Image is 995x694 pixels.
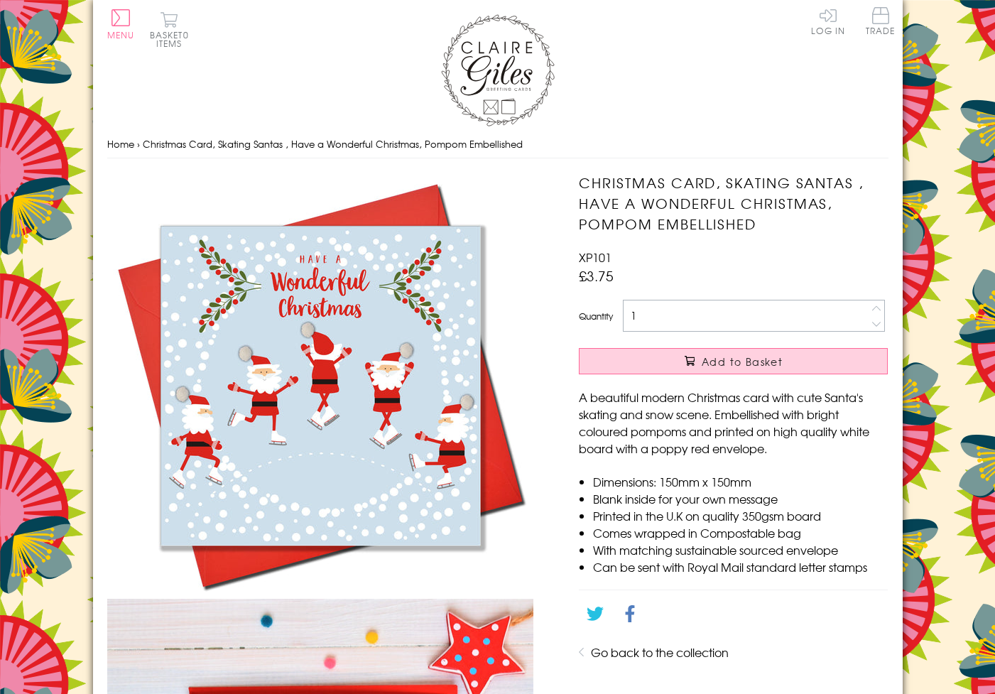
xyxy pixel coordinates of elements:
[579,389,888,457] p: A beautiful modern Christmas card with cute Santa's skating and snow scene. Embellished with brig...
[593,490,888,507] li: Blank inside for your own message
[156,28,189,50] span: 0 items
[107,28,135,41] span: Menu
[579,266,614,286] span: £3.75
[591,644,729,661] a: Go back to the collection
[107,130,888,159] nav: breadcrumbs
[579,348,888,374] button: Add to Basket
[107,173,533,599] img: Christmas Card, Skating Santas , Have a Wonderful Christmas, Pompom Embellished
[593,524,888,541] li: Comes wrapped in Compostable bag
[866,7,896,38] a: Trade
[579,310,613,322] label: Quantity
[593,541,888,558] li: With matching sustainable sourced envelope
[441,14,555,126] img: Claire Giles Greetings Cards
[593,473,888,490] li: Dimensions: 150mm x 150mm
[150,11,189,48] button: Basket0 items
[866,7,896,35] span: Trade
[107,9,135,39] button: Menu
[593,558,888,575] li: Can be sent with Royal Mail standard letter stamps
[107,137,134,151] a: Home
[579,249,611,266] span: XP101
[593,507,888,524] li: Printed in the U.K on quality 350gsm board
[137,137,140,151] span: ›
[579,173,888,234] h1: Christmas Card, Skating Santas , Have a Wonderful Christmas, Pompom Embellished
[143,137,523,151] span: Christmas Card, Skating Santas , Have a Wonderful Christmas, Pompom Embellished
[811,7,845,35] a: Log In
[702,354,783,369] span: Add to Basket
